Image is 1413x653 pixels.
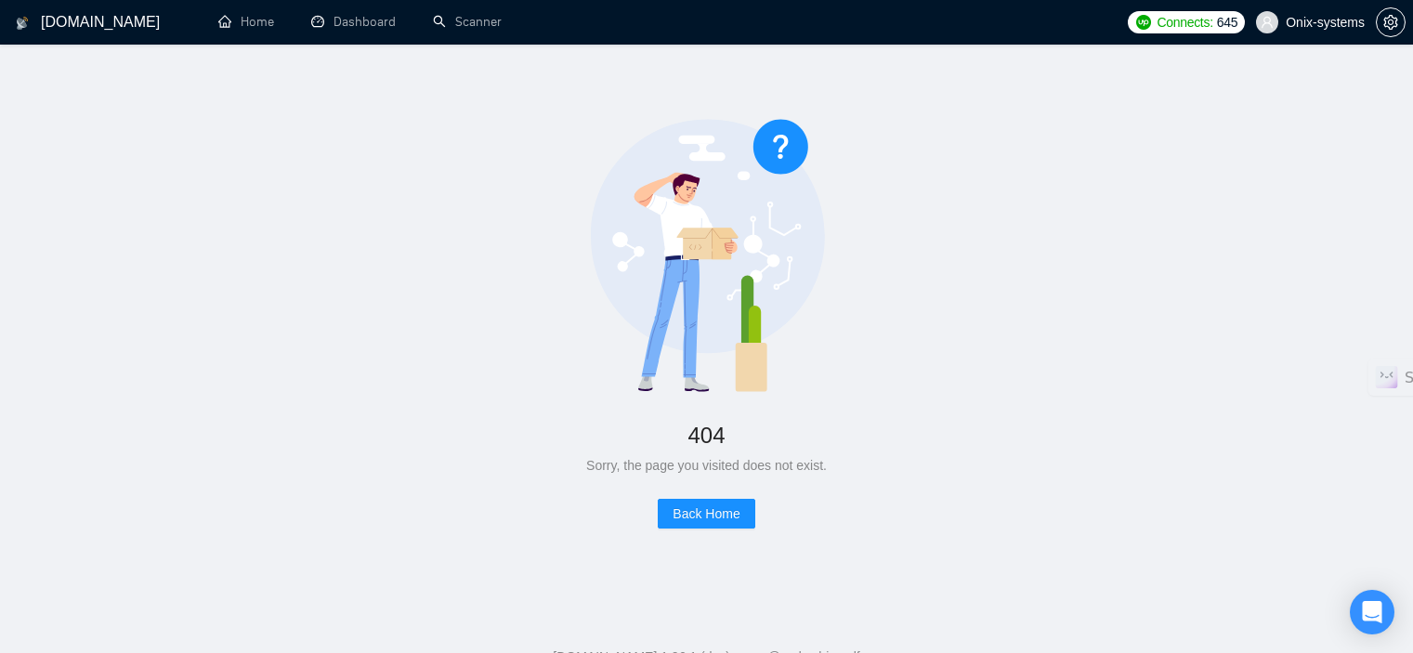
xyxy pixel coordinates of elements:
button: setting [1376,7,1406,37]
span: setting [1377,15,1405,30]
div: 404 [59,415,1354,455]
a: setting [1376,15,1406,30]
span: user [1261,16,1274,29]
span: Connects: [1157,12,1212,33]
img: upwork-logo.png [1136,15,1151,30]
img: logo [16,8,29,38]
span: 645 [1217,12,1237,33]
a: searchScanner [433,14,502,30]
a: dashboardDashboard [311,14,396,30]
a: homeHome [218,14,274,30]
span: Back Home [673,503,739,524]
button: Back Home [658,499,754,529]
div: Open Intercom Messenger [1350,590,1394,634]
div: Sorry, the page you visited does not exist. [59,455,1354,476]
